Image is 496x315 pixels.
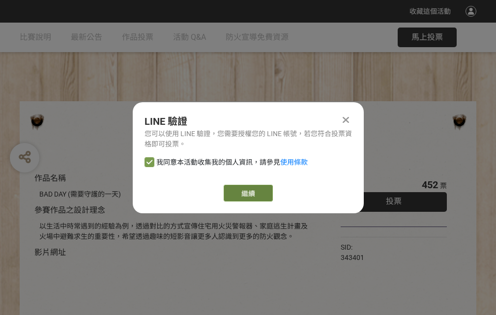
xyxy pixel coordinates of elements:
span: SID: 343401 [341,243,364,261]
button: 馬上投票 [398,28,457,47]
iframe: Facebook Share [367,242,416,252]
span: 參賽作品之設計理念 [34,205,105,215]
span: 防火宣導免費資源 [226,32,289,42]
span: 馬上投票 [411,32,443,42]
a: 活動 Q&A [173,23,206,52]
span: 作品名稱 [34,173,66,183]
span: 452 [422,179,438,191]
div: 您可以使用 LINE 驗證，您需要授權您的 LINE 帳號，若您符合投票資格即可投票。 [145,129,352,149]
span: 投票 [386,197,402,206]
span: 我同意本活動收集我的個人資訊，請參見 [156,157,308,168]
a: 使用條款 [280,158,308,166]
span: 最新公告 [71,32,102,42]
div: BAD DAY (需要守護的一天) [39,189,311,200]
span: 票 [440,182,447,190]
span: 作品投票 [122,32,153,42]
a: 作品投票 [122,23,153,52]
div: LINE 驗證 [145,114,352,129]
a: 防火宣導免費資源 [226,23,289,52]
span: 比賽說明 [20,32,51,42]
span: 收藏這個活動 [409,7,451,15]
div: 以生活中時常遇到的經驗為例，透過對比的方式宣傳住宅用火災警報器、家庭逃生計畫及火場中避難求生的重要性，希望透過趣味的短影音讓更多人認識到更多的防火觀念。 [39,221,311,242]
span: 影片網址 [34,248,66,257]
a: 繼續 [224,185,273,201]
a: 比賽說明 [20,23,51,52]
a: 最新公告 [71,23,102,52]
span: 活動 Q&A [173,32,206,42]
